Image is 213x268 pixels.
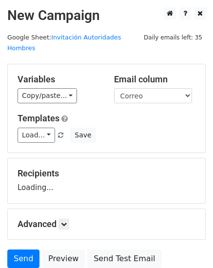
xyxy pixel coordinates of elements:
a: Load... [18,128,55,143]
a: Preview [42,249,85,268]
a: Templates [18,113,59,123]
small: Google Sheet: [7,34,121,52]
div: Loading... [18,168,195,193]
h5: Advanced [18,219,195,230]
button: Save [70,128,96,143]
h5: Variables [18,74,99,85]
a: Send [7,249,39,268]
a: Send Test Email [87,249,161,268]
h2: New Campaign [7,7,206,24]
h5: Email column [114,74,196,85]
a: Invitación Autoridades Hombres [7,34,121,52]
h5: Recipients [18,168,195,179]
a: Copy/paste... [18,88,77,103]
a: Daily emails left: 35 [140,34,206,41]
span: Daily emails left: 35 [140,32,206,43]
